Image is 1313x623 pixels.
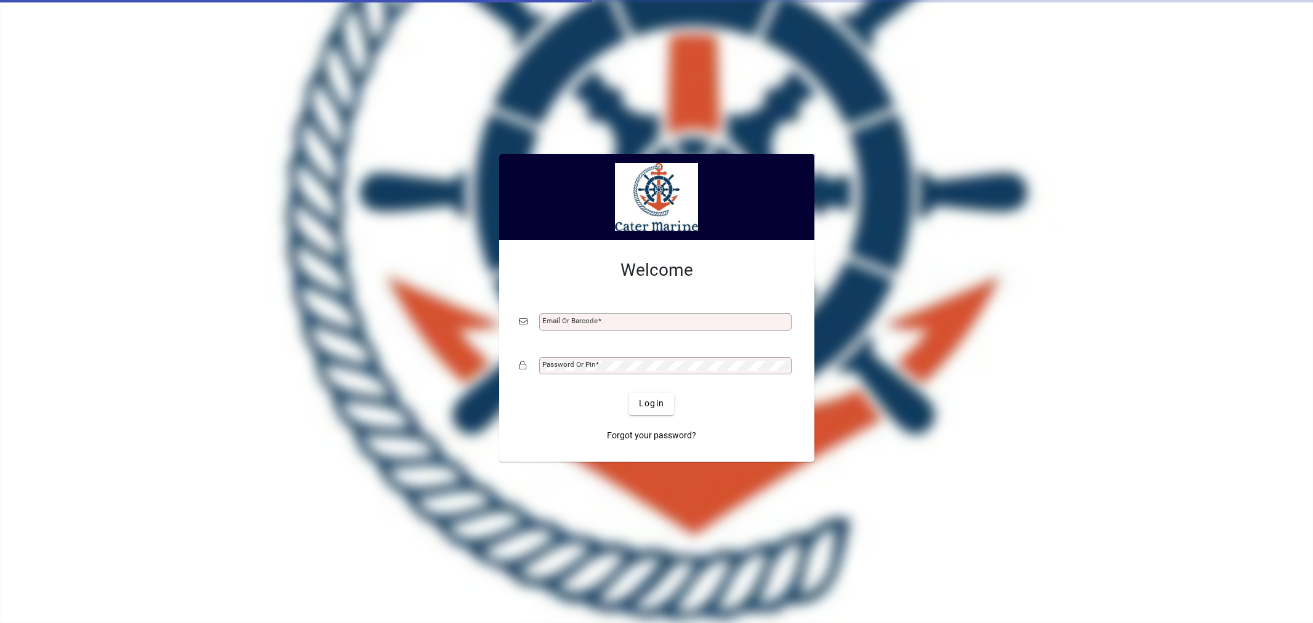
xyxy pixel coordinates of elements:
[607,429,696,442] span: Forgot your password?
[542,316,598,325] mat-label: Email or Barcode
[629,393,674,415] button: Login
[542,360,595,369] mat-label: Password or Pin
[602,425,701,447] a: Forgot your password?
[519,260,795,281] h2: Welcome
[639,397,664,410] span: Login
